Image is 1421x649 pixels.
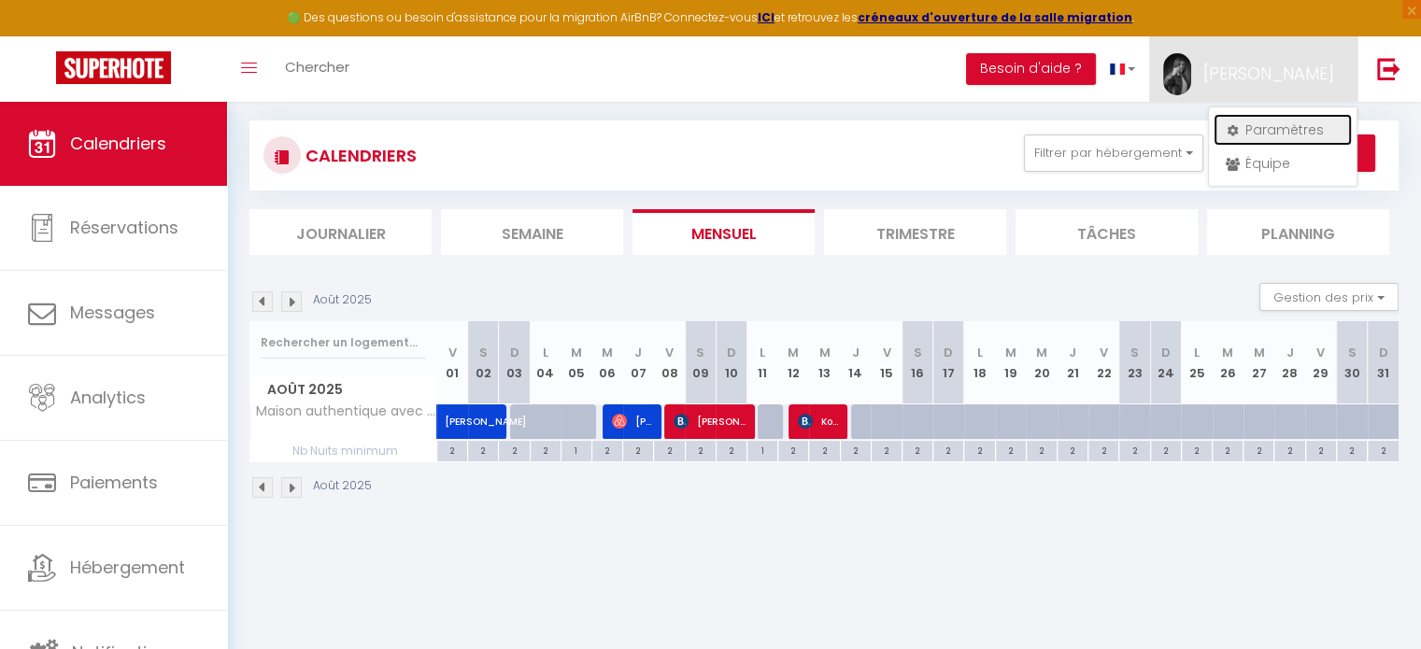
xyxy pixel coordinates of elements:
[499,321,530,404] th: 03
[966,53,1096,85] button: Besoin d'aide ?
[778,441,808,459] div: 2
[686,441,716,459] div: 2
[872,441,902,459] div: 2
[778,321,809,404] th: 12
[1368,441,1399,459] div: 2
[852,344,860,361] abbr: J
[654,441,684,459] div: 2
[571,344,582,361] abbr: M
[964,441,994,459] div: 2
[602,344,613,361] abbr: M
[1316,344,1325,361] abbr: V
[840,321,871,404] th: 14
[1181,321,1212,404] th: 25
[1243,441,1273,459] div: 2
[902,321,933,404] th: 16
[1336,321,1367,404] th: 30
[824,209,1006,255] li: Trimestre
[747,441,777,459] div: 1
[448,344,457,361] abbr: V
[437,321,468,404] th: 01
[1119,321,1150,404] th: 23
[1149,36,1357,102] a: ... [PERSON_NAME]
[1207,209,1389,255] li: Planning
[70,386,146,409] span: Analytics
[70,556,185,579] span: Hébergement
[914,344,922,361] abbr: S
[1222,344,1233,361] abbr: M
[933,321,964,404] th: 17
[468,441,498,459] div: 2
[249,209,432,255] li: Journalier
[1088,441,1118,459] div: 2
[261,326,426,360] input: Rechercher un logement...
[758,9,774,25] a: ICI
[788,344,799,361] abbr: M
[1253,344,1264,361] abbr: M
[665,344,674,361] abbr: V
[882,344,890,361] abbr: V
[445,394,531,430] span: [PERSON_NAME]
[1337,441,1367,459] div: 2
[15,7,71,63] button: Ouvrir le widget de chat LiveChat
[285,57,349,77] span: Chercher
[809,441,839,459] div: 2
[902,441,932,459] div: 2
[1161,344,1171,361] abbr: D
[1088,321,1119,404] th: 22
[716,321,746,404] th: 10
[1213,441,1243,459] div: 2
[70,301,155,324] span: Messages
[592,441,622,459] div: 2
[1368,321,1399,404] th: 31
[70,132,166,155] span: Calendriers
[271,36,363,102] a: Chercher
[858,9,1132,25] a: créneaux d'ouverture de la salle migration
[1274,321,1305,404] th: 28
[313,291,372,309] p: Août 2025
[70,471,158,494] span: Paiements
[313,477,372,495] p: Août 2025
[561,441,591,459] div: 1
[632,209,815,255] li: Mensuel
[798,403,839,439] span: Koen Turnhout
[499,441,529,459] div: 2
[1194,344,1200,361] abbr: L
[1150,321,1181,404] th: 24
[1100,344,1108,361] abbr: V
[1243,321,1274,404] th: 27
[1005,344,1016,361] abbr: M
[1214,148,1352,179] a: Équipe
[964,321,995,404] th: 18
[760,344,765,361] abbr: L
[1306,441,1336,459] div: 2
[1163,53,1191,95] img: ...
[1058,321,1088,404] th: 21
[747,321,778,404] th: 11
[531,441,561,459] div: 2
[1130,344,1139,361] abbr: S
[1305,321,1336,404] th: 29
[809,321,840,404] th: 13
[437,404,468,440] a: [PERSON_NAME]
[841,441,871,459] div: 2
[995,321,1026,404] th: 19
[1119,441,1149,459] div: 2
[685,321,716,404] th: 09
[1024,134,1203,172] button: Filtrer par hébergement
[479,344,488,361] abbr: S
[1058,441,1087,459] div: 2
[70,216,178,239] span: Réservations
[592,321,623,404] th: 06
[250,441,436,461] span: Nb Nuits minimum
[1026,321,1057,404] th: 20
[871,321,902,404] th: 15
[696,344,704,361] abbr: S
[933,441,963,459] div: 2
[510,344,519,361] abbr: D
[1016,209,1198,255] li: Tâches
[977,344,983,361] abbr: L
[623,441,653,459] div: 2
